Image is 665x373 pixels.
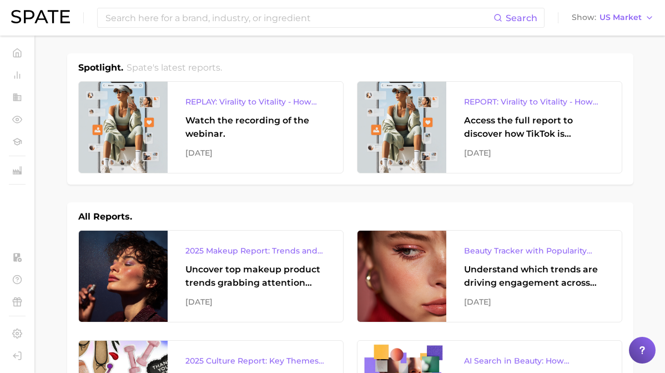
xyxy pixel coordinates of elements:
div: 2025 Culture Report: Key Themes That Are Shaping Consumer Demand [185,354,325,367]
a: Beauty Tracker with Popularity IndexUnderstand which trends are driving engagement across platfor... [357,230,622,322]
h2: Spate's latest reports. [127,61,222,74]
span: Show [572,14,596,21]
div: Beauty Tracker with Popularity Index [464,244,604,257]
div: AI Search in Beauty: How Consumers Are Using ChatGPT vs. Google Search [464,354,604,367]
div: REPORT: Virality to Vitality - How TikTok is Driving Wellness Discovery [464,95,604,108]
div: REPLAY: Virality to Vitality - How TikTok is Driving Wellness Discovery [185,95,325,108]
div: Watch the recording of the webinar. [185,114,325,141]
div: [DATE] [185,295,325,309]
div: [DATE] [464,146,604,160]
span: US Market [599,14,642,21]
span: Search [506,13,537,23]
div: Access the full report to discover how TikTok is reshaping the wellness landscape, from product d... [464,114,604,141]
div: [DATE] [185,146,325,160]
h1: Spotlight. [78,61,123,74]
a: REPORT: Virality to Vitality - How TikTok is Driving Wellness DiscoveryAccess the full report to ... [357,81,622,173]
div: 2025 Makeup Report: Trends and Brands to Watch [185,244,325,257]
div: Understand which trends are driving engagement across platforms in the skin, hair, makeup, and fr... [464,263,604,290]
h1: All Reports. [78,210,132,223]
a: 2025 Makeup Report: Trends and Brands to WatchUncover top makeup product trends grabbing attentio... [78,230,344,322]
a: Log out. Currently logged in with e-mail sabrina.hasbanian@tatcha.com. [9,347,26,364]
button: ShowUS Market [569,11,657,25]
div: Uncover top makeup product trends grabbing attention across eye, lip, and face makeup, and the br... [185,263,325,290]
a: REPLAY: Virality to Vitality - How TikTok is Driving Wellness DiscoveryWatch the recording of the... [78,81,344,173]
img: SPATE [11,10,70,23]
div: [DATE] [464,295,604,309]
input: Search here for a brand, industry, or ingredient [104,8,493,27]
